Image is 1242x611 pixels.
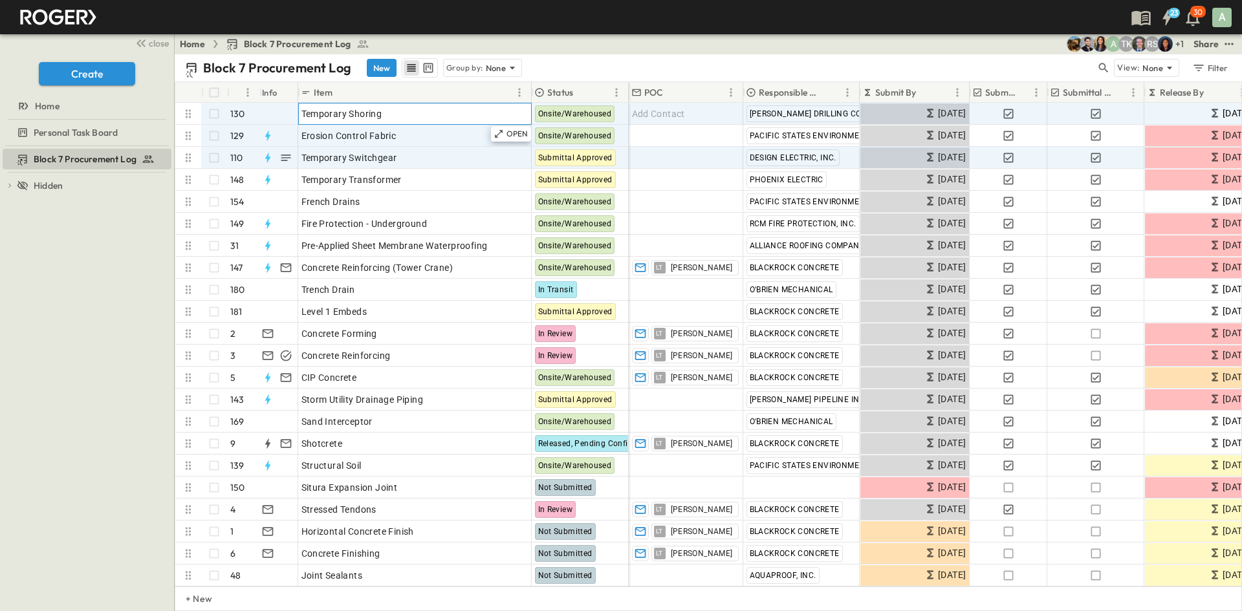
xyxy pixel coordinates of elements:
span: Temporary Switchgear [301,151,397,164]
span: [DATE] [938,282,966,297]
span: [PERSON_NAME] [671,438,733,449]
p: + 1 [1175,38,1188,50]
div: # [227,82,259,103]
span: AQUAPROOF, INC. [750,571,816,580]
img: Jared Salin (jsalin@cahill-sf.com) [1131,36,1147,52]
button: Sort [825,85,840,100]
span: Storm Utility Drainage Piping [301,393,424,406]
span: Concrete Finishing [301,547,380,560]
span: LT [656,267,663,268]
span: Stressed Tendons [301,503,376,516]
span: Block 7 Procurement Log [34,153,136,166]
button: Sort [232,85,246,100]
p: 154 [230,195,245,208]
span: Onsite/Warehoused [538,373,612,382]
span: Onsite/Warehoused [538,131,612,140]
span: [DATE] [938,458,966,473]
span: Submittal Approved [538,307,613,316]
button: Menu [950,85,965,100]
p: Block 7 Procurement Log [203,59,351,77]
p: 4 [230,503,235,516]
span: Erosion Control Fabric [301,129,397,142]
span: LT [656,333,663,334]
button: Create [39,62,135,85]
p: None [486,61,507,74]
span: LT [656,553,663,553]
span: [PERSON_NAME] [671,548,733,559]
button: Sort [576,85,590,100]
div: Block 7 Procurement Logtest [3,149,171,169]
button: close [130,34,171,52]
span: close [149,37,169,50]
button: Menu [240,85,256,100]
p: Group by: [446,61,483,74]
span: Concrete Reinforcing [301,349,391,362]
p: POC [644,86,664,99]
p: 180 [230,283,245,296]
span: LT [656,509,663,509]
h6: 23 [1170,8,1179,18]
span: Concrete Forming [301,327,377,340]
button: Menu [723,85,739,100]
div: Raymond Shahabi (rshahabi@guzmangc.com) [1144,36,1160,52]
p: Item [314,86,332,99]
span: Level 1 Embeds [301,305,367,318]
span: RCM FIRE PROTECTION, INC. [750,219,856,228]
span: Onsite/Warehoused [538,219,612,228]
p: Submittal Approved? [1063,86,1113,99]
p: OPEN [507,129,528,139]
span: [DATE] [938,150,966,165]
p: Responsible Contractor [759,86,823,99]
span: CIP Concrete [301,371,357,384]
p: None [1142,61,1163,74]
p: Submit By [875,86,917,99]
span: PACIFIC STATES ENVIRONMENTAL [750,131,880,140]
button: Sort [1018,85,1032,100]
p: 2 [230,327,235,340]
span: Temporary Shoring [301,107,382,120]
p: 110 [230,151,243,164]
div: Info [259,82,298,103]
p: 1 [230,525,234,538]
span: DESIGN ELECTRIC, INC. [750,153,836,162]
span: [PERSON_NAME] DRILLING CO [750,109,862,118]
button: Menu [1126,85,1141,100]
span: [DATE] [938,502,966,517]
span: [PERSON_NAME] [671,350,733,361]
span: [PERSON_NAME] [671,372,733,383]
span: BLACKROCK CONCRETE [750,373,840,382]
img: Kim Bowen (kbowen@cahill-sf.com) [1093,36,1108,52]
span: Home [35,100,60,113]
p: 30 [1193,7,1203,17]
span: Onsite/Warehoused [538,461,612,470]
p: 5 [230,371,235,384]
span: LT [656,531,663,531]
div: Share [1193,38,1219,50]
button: kanban view [420,60,436,76]
p: 148 [230,173,245,186]
p: + New [186,592,193,605]
img: Anthony Vazquez (avazquez@cahill-sf.com) [1080,36,1095,52]
p: 31 [230,239,239,252]
p: 6 [230,547,235,560]
span: Not Submitted [538,549,593,558]
span: PACIFIC STATES ENVIRONMENTAL [750,197,880,206]
span: [DATE] [938,260,966,275]
span: Not Submitted [538,483,593,492]
button: Menu [609,85,624,100]
span: [DATE] [938,128,966,143]
p: 181 [230,305,243,318]
span: Personal Task Board [34,126,118,139]
span: Submittal Approved [538,153,613,162]
span: [PERSON_NAME] [671,328,733,339]
a: Home [3,97,169,115]
div: table view [402,58,438,78]
nav: breadcrumbs [180,38,377,50]
span: ALLIANCE ROOFING COMPANY, INC. [750,241,884,250]
button: Filter [1187,59,1232,77]
p: 3 [230,349,235,362]
span: [DATE] [938,348,966,363]
span: BLACKROCK CONCRETE [750,505,840,514]
a: Home [180,38,205,50]
span: Horizontal Concrete Finish [301,525,414,538]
